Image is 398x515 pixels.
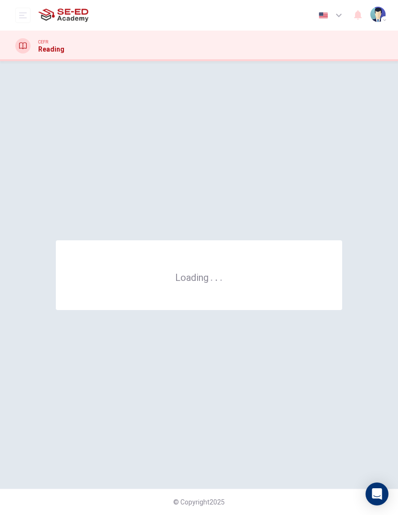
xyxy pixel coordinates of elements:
[38,45,64,53] h1: Reading
[175,271,223,283] h6: Loading
[215,268,218,284] h6: .
[220,268,223,284] h6: .
[15,8,31,23] button: open mobile menu
[366,483,388,505] div: Open Intercom Messenger
[370,7,386,22] img: Profile picture
[38,39,48,45] span: CEFR
[210,268,213,284] h6: .
[173,498,225,506] span: © Copyright 2025
[38,6,88,25] img: SE-ED Academy logo
[317,12,329,19] img: en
